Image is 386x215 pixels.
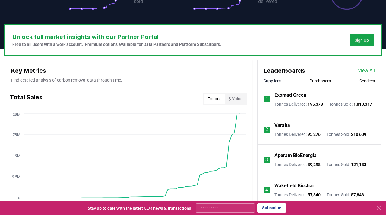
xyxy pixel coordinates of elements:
[10,93,43,105] h3: Total Sales
[308,102,323,107] span: 195,378
[265,156,268,163] p: 3
[274,182,314,189] a: Wakefield Biochar
[327,131,366,137] p: Tonnes Sold :
[13,113,20,117] tspan: 38M
[351,192,364,197] span: 57,848
[265,126,268,133] p: 2
[351,132,366,137] span: 210,609
[274,122,290,129] a: Varaha
[308,162,321,167] span: 89,298
[327,192,364,198] p: Tonnes Sold :
[264,66,305,75] h3: Leaderboards
[13,133,20,137] tspan: 29M
[358,67,375,74] a: View All
[274,91,306,99] a: Exomad Green
[308,132,321,137] span: 95,276
[12,32,221,41] h3: Unlock full market insights with our Partner Portal
[13,154,20,158] tspan: 19M
[274,192,321,198] p: Tonnes Delivered :
[274,152,317,159] a: Aperam BioEnergia
[350,34,374,46] button: Sign Up
[351,162,366,167] span: 121,183
[204,94,225,104] button: Tonnes
[264,78,281,84] button: Suppliers
[12,41,221,47] p: Free to all users with a work account. Premium options available for Data Partners and Platform S...
[265,186,268,194] p: 4
[309,78,331,84] button: Purchasers
[329,101,372,107] p: Tonnes Sold :
[18,196,20,200] tspan: 0
[274,131,321,137] p: Tonnes Delivered :
[265,96,268,103] p: 1
[11,77,246,83] p: Find detailed analysis of carbon removal data through time.
[11,66,246,75] h3: Key Metrics
[353,102,372,107] span: 1,810,317
[308,192,321,197] span: 57,840
[12,175,20,179] tspan: 9.5M
[225,94,246,104] button: $ Value
[327,162,366,168] p: Tonnes Sold :
[355,37,369,43] a: Sign Up
[274,101,323,107] p: Tonnes Delivered :
[274,162,321,168] p: Tonnes Delivered :
[359,78,375,84] button: Services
